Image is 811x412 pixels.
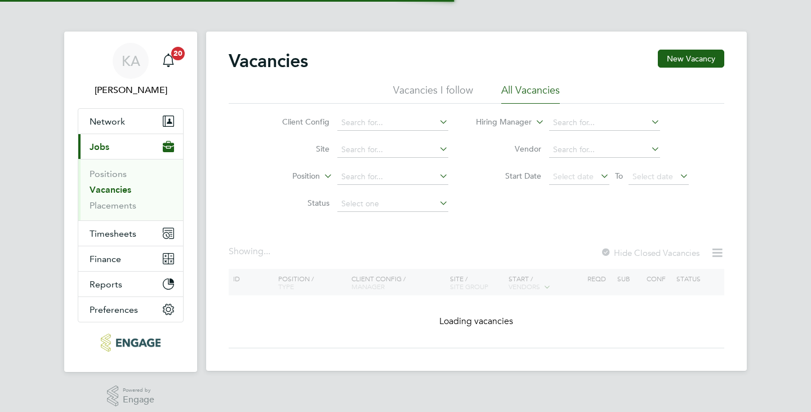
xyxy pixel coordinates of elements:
button: Jobs [78,134,183,159]
span: KA [122,54,140,68]
label: Status [265,198,329,208]
input: Search for... [549,142,660,158]
span: ... [264,246,270,257]
span: Select date [632,171,673,181]
div: Jobs [78,159,183,220]
a: Go to home page [78,334,184,352]
h2: Vacancies [229,50,308,72]
a: Vacancies [90,184,131,195]
input: Search for... [337,115,448,131]
button: Timesheets [78,221,183,246]
span: Preferences [90,304,138,315]
img: axcis-logo-retina.png [101,334,161,352]
button: New Vacancy [658,50,724,68]
span: Jobs [90,141,109,152]
button: Preferences [78,297,183,322]
label: Hiring Manager [467,117,532,128]
label: Hide Closed Vacancies [600,247,699,258]
span: 20 [171,47,185,60]
span: Network [90,116,125,127]
a: Positions [90,169,127,179]
label: Start Date [476,171,541,181]
span: To [612,169,626,183]
span: Reports [90,279,122,290]
span: Engage [123,395,154,405]
button: Finance [78,246,183,271]
button: Network [78,109,183,134]
button: Reports [78,272,183,296]
span: Finance [90,254,121,264]
li: All Vacancies [501,83,560,104]
label: Site [265,144,329,154]
label: Client Config [265,117,329,127]
label: Position [255,171,320,182]
span: Kira Alani [78,83,184,97]
a: 20 [157,43,180,79]
input: Search for... [337,142,448,158]
span: Powered by [123,386,154,395]
span: Timesheets [90,228,136,239]
a: Placements [90,200,136,211]
input: Select one [337,196,448,212]
input: Search for... [549,115,660,131]
span: Select date [553,171,594,181]
a: KA[PERSON_NAME] [78,43,184,97]
a: Powered byEngage [107,386,155,407]
div: Showing [229,246,273,258]
nav: Main navigation [64,32,197,372]
label: Vendor [476,144,541,154]
input: Search for... [337,169,448,185]
li: Vacancies I follow [393,83,473,104]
